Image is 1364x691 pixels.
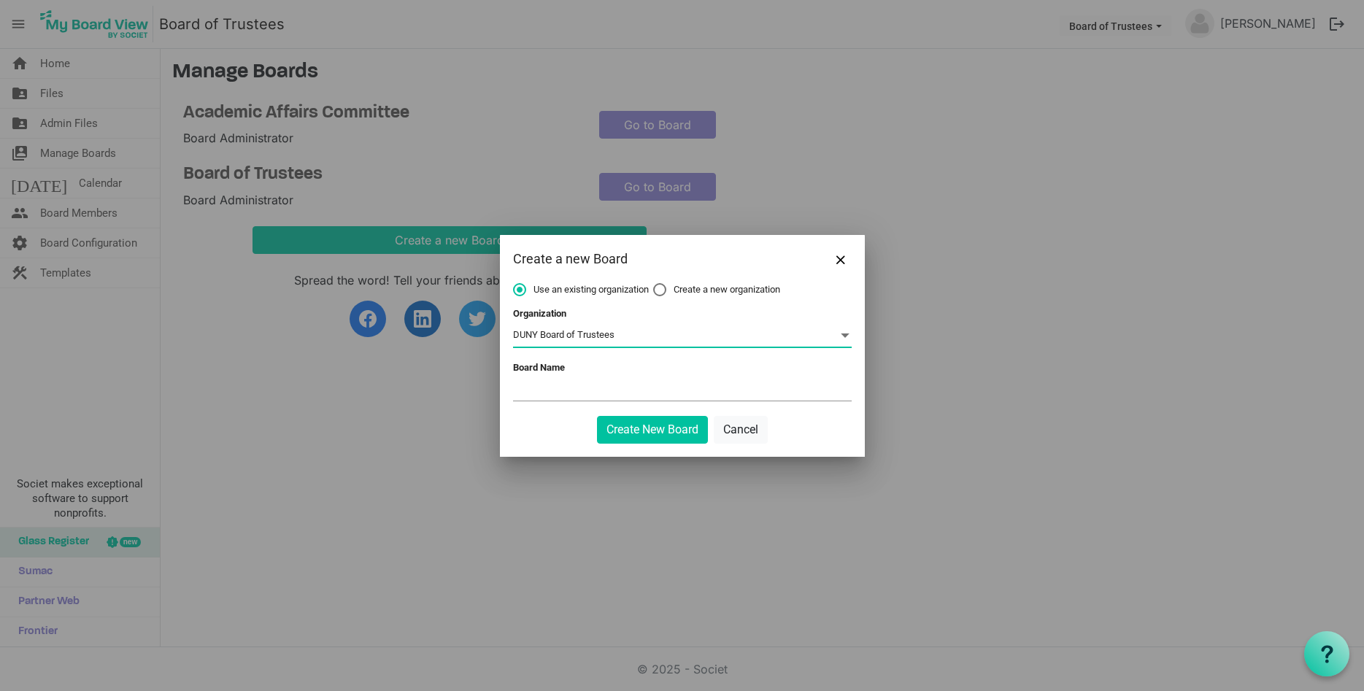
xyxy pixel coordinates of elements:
[513,283,649,296] span: Use an existing organization
[714,416,768,444] button: Cancel
[513,248,784,270] div: Create a new Board
[513,362,565,373] label: Board Name
[830,248,852,270] button: Close
[653,283,780,296] span: Create a new organization
[597,416,708,444] button: Create New Board
[513,308,566,319] label: Organization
